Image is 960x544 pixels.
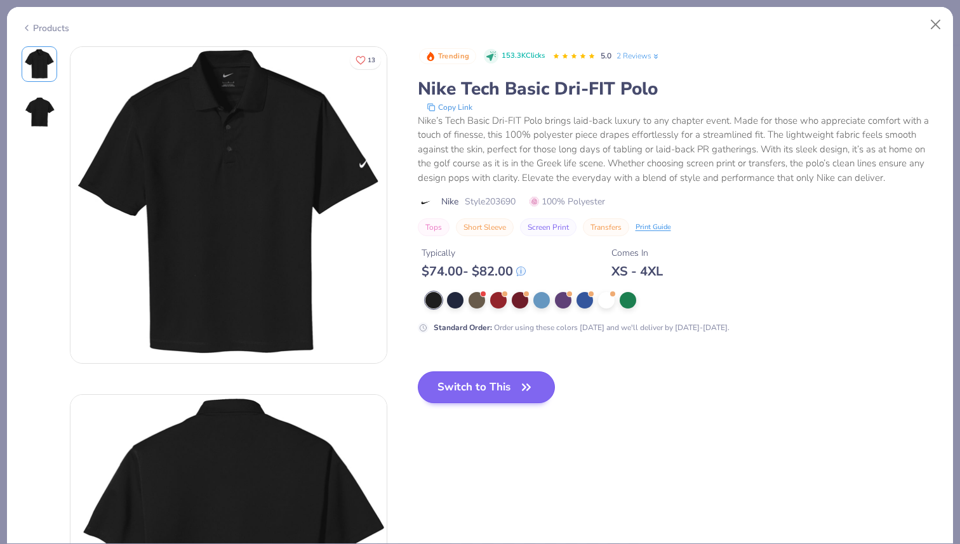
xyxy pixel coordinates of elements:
button: Switch to This [418,371,556,403]
img: Trending sort [425,51,436,62]
button: Badge Button [419,48,476,65]
span: 153.3K Clicks [502,51,545,62]
button: Screen Print [520,218,577,236]
button: copy to clipboard [423,101,476,114]
button: Transfers [583,218,629,236]
span: Style 203690 [465,195,516,208]
div: Order using these colors [DATE] and we'll deliver by [DATE]-[DATE]. [434,322,730,333]
div: Typically [422,246,526,260]
img: Back [24,97,55,128]
span: 5.0 [601,51,611,61]
div: Nike’s Tech Basic Dri-FIT Polo brings laid-back luxury to any chapter event. Made for those who a... [418,114,939,185]
div: Comes In [611,246,663,260]
div: Print Guide [636,222,671,233]
img: brand logo [418,197,435,208]
div: 5.0 Stars [552,46,596,67]
div: $ 74.00 - $ 82.00 [422,263,526,279]
strong: Standard Order : [434,322,492,333]
button: Tops [418,218,450,236]
span: 13 [368,57,375,63]
button: Like [350,51,381,69]
div: Products [22,22,69,35]
button: Short Sleeve [456,218,514,236]
span: Trending [438,53,469,60]
span: 100% Polyester [530,195,605,208]
a: 2 Reviews [617,50,660,62]
button: Close [924,13,948,37]
div: XS - 4XL [611,263,663,279]
img: Front [70,47,387,363]
img: Front [24,49,55,79]
div: Nike Tech Basic Dri-FIT Polo [418,77,939,101]
span: Nike [441,195,458,208]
